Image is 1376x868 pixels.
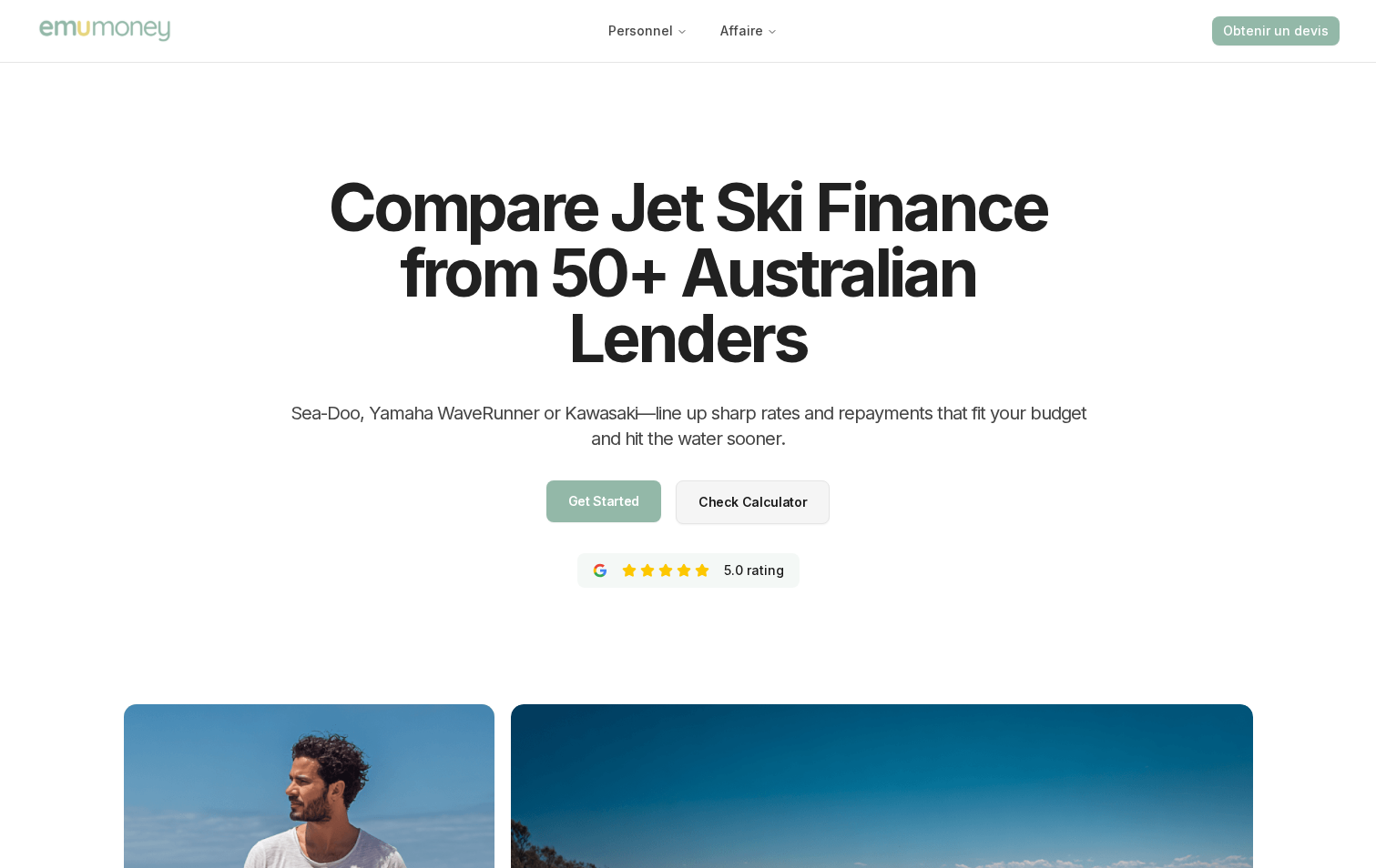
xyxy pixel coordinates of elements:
[706,15,792,47] button: Affaire
[608,22,673,40] font: Personnel
[280,400,1096,451] h2: Sea-Doo, Yamaha WaveRunner or Kawasaki—line up sharp rates and repayments that fit your budget an...
[568,495,639,508] span: Get Started
[698,496,807,509] span: Check Calculator
[724,561,784,580] p: 5.0 rating
[594,15,702,47] button: Personnel
[593,563,607,578] img: Emu Money 5 star verified Google Reviews
[36,17,173,44] img: Argent de l’émeu
[720,22,763,40] font: Affaire
[676,480,830,524] a: Check Calculator
[546,480,661,522] a: Get Started
[280,175,1096,371] h1: Compare Jet Ski Finance from 50+ Australian Lenders
[1212,16,1340,45] button: Obtenir un devis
